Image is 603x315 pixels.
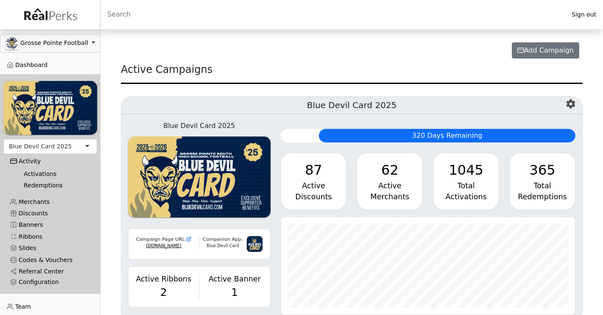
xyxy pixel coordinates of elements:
[100,4,565,25] input: Search
[3,254,97,265] a: Codes & Vouchers
[319,129,575,142] div: 320 Days Remaining
[10,158,90,165] div: Activity
[204,273,265,300] a: Active Banner 1
[364,160,416,180] div: 62
[134,273,194,300] a: Active Ribbons 2
[10,279,90,286] div: Configuration
[134,236,194,243] div: Campaign Page URL:
[3,219,97,231] a: Banners
[121,62,583,84] div: Active Campaigns
[121,97,582,114] h5: Blue Devil Card 2025
[17,180,90,191] a: Redemptions
[199,243,246,249] div: Blue Devil Card
[433,153,499,210] a: 1045 Total Activations
[20,5,81,24] img: real_perks_logo-01.svg
[440,191,492,202] div: Activations
[3,266,97,277] a: Referral Center
[204,285,265,300] div: 1
[440,160,492,180] div: 1045
[3,243,97,254] a: Slides
[565,9,603,20] a: Sign out
[281,153,347,210] a: 87 Active Discounts
[3,231,97,243] a: Ribbons
[128,121,271,131] div: Blue Devil Card 2025
[512,42,579,59] button: Add Campaign
[364,180,416,191] div: Active
[357,153,423,210] a: 62 Active Merchants
[364,191,416,202] div: Merchants
[199,236,246,243] div: Companion App:
[134,285,194,300] div: 2
[9,142,72,151] div: Blue Devil Card 2025
[246,236,263,252] img: 3g6IGvkLNUf97zVHvl5PqY3f2myTnJRpqDk2mpnC.png
[516,160,568,180] div: 365
[3,81,97,134] img: WvZzOez5OCqmO91hHZfJL7W2tJ07LbGMjwPPNJwI.png
[3,196,97,208] a: Merchants
[509,153,575,210] a: 365 Total Redemptions
[288,191,340,202] div: Discounts
[288,160,340,180] div: 87
[204,273,265,284] div: Active Banner
[146,243,181,248] a: [DOMAIN_NAME]
[440,180,492,191] div: Total
[17,168,90,180] a: Activations
[516,191,568,202] div: Redemptions
[288,180,340,191] div: Active
[128,137,271,218] img: WvZzOez5OCqmO91hHZfJL7W2tJ07LbGMjwPPNJwI.png
[3,208,97,219] a: Discounts
[516,180,568,191] div: Total
[6,37,18,50] img: GAa1zriJJmkmu1qRtUwg8x1nQwzlKm3DoqW9UgYl.jpg
[134,273,194,284] div: Active Ribbons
